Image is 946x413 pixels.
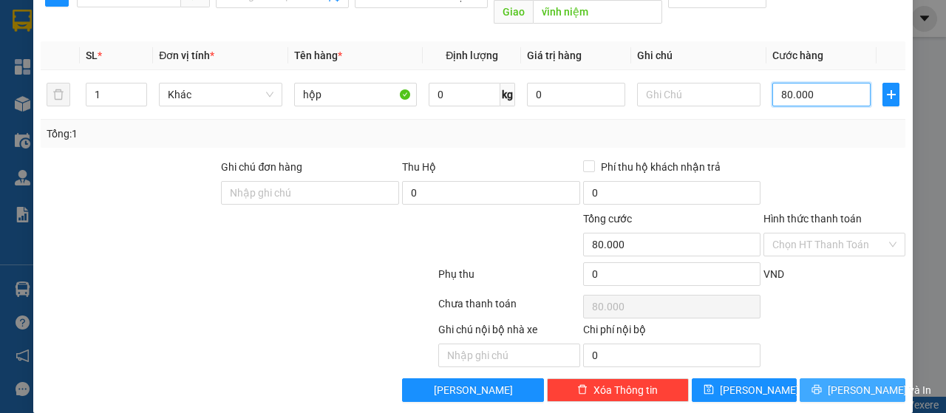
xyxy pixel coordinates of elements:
label: Ghi chú đơn hàng [221,161,302,173]
span: save [704,384,714,396]
b: [PERSON_NAME] Sunrise [112,17,304,35]
button: printer[PERSON_NAME] và In [800,378,905,402]
button: deleteXóa Thông tin [547,378,689,402]
span: plus [883,89,899,100]
img: logo.jpg [18,18,92,92]
input: VD: Bàn, Ghế [294,83,418,106]
span: Định lượng [446,50,498,61]
span: Đơn vị tính [159,50,214,61]
span: Xóa Thông tin [593,382,658,398]
span: delete [577,384,588,396]
span: Phí thu hộ khách nhận trả [595,159,726,175]
li: Số [GEOGRAPHIC_DATA], [GEOGRAPHIC_DATA] [82,36,336,55]
span: SL [86,50,98,61]
span: Cước hàng [772,50,823,61]
span: Khác [168,83,273,106]
div: Chưa thanh toán [437,296,582,321]
span: Thu Hộ [402,161,436,173]
input: Ghi chú đơn hàng [221,181,399,205]
div: Ghi chú nội bộ nhà xe [438,321,580,344]
span: Giá trị hàng [527,50,582,61]
div: Phụ thu [437,266,582,292]
input: Nhập ghi chú [438,344,580,367]
span: kg [500,83,515,106]
input: 0 [527,83,625,106]
span: Tên hàng [294,50,342,61]
button: save[PERSON_NAME] [692,378,797,402]
li: Hotline: 19003239 - 0926.621.621 [82,55,336,73]
button: [PERSON_NAME] [402,378,544,402]
span: printer [811,384,822,396]
th: Ghi chú [631,41,766,70]
span: [PERSON_NAME] và In [828,382,931,398]
h1: RQM29ZGL [161,107,256,140]
span: Tổng cước [583,213,632,225]
b: GỬI : Văn phòng Lào Cai [18,107,152,157]
div: Chi phí nội bộ [583,321,761,344]
span: [PERSON_NAME] [434,382,513,398]
b: Gửi khách hàng [139,76,277,95]
button: delete [47,83,70,106]
span: VND [763,268,784,280]
button: plus [882,83,899,106]
input: Ghi Chú [637,83,760,106]
div: Tổng: 1 [47,126,367,142]
label: Hình thức thanh toán [763,213,862,225]
span: [PERSON_NAME] [720,382,799,398]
